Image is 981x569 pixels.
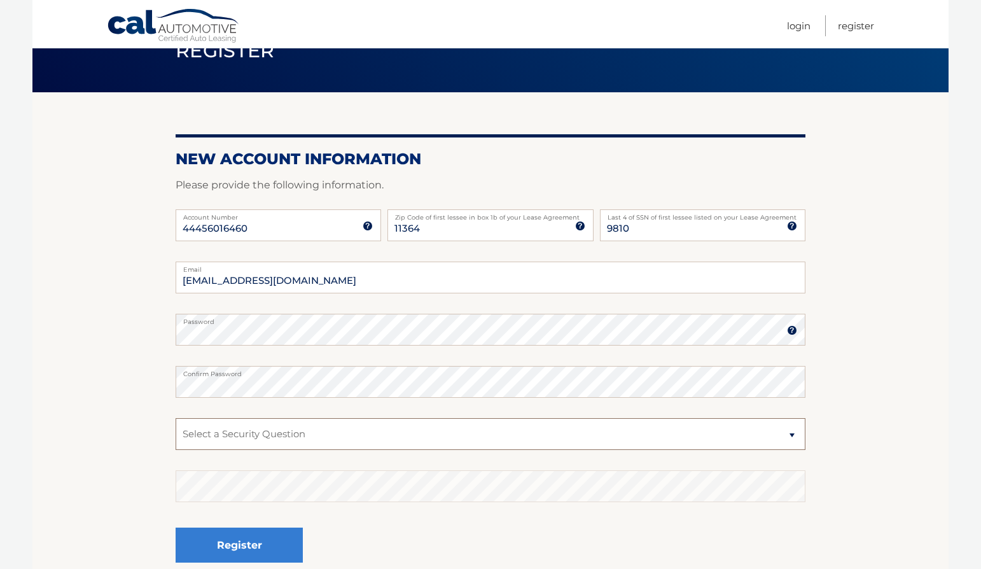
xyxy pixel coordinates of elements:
input: Zip Code [387,209,593,241]
label: Password [176,314,805,324]
img: tooltip.svg [787,221,797,231]
label: Account Number [176,209,381,220]
a: Login [787,15,811,36]
span: Register [176,39,275,62]
label: Last 4 of SSN of first lessee listed on your Lease Agreement [600,209,805,220]
p: Please provide the following information. [176,176,805,194]
input: SSN or EIN (last 4 digits only) [600,209,805,241]
button: Register [176,528,303,563]
img: tooltip.svg [787,325,797,335]
label: Zip Code of first lessee in box 1b of your Lease Agreement [387,209,593,220]
h2: New Account Information [176,150,805,169]
label: Email [176,262,805,272]
input: Email [176,262,805,293]
a: Register [838,15,874,36]
a: Cal Automotive [107,8,240,45]
input: Account Number [176,209,381,241]
img: tooltip.svg [363,221,373,231]
img: tooltip.svg [575,221,585,231]
label: Confirm Password [176,366,805,376]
